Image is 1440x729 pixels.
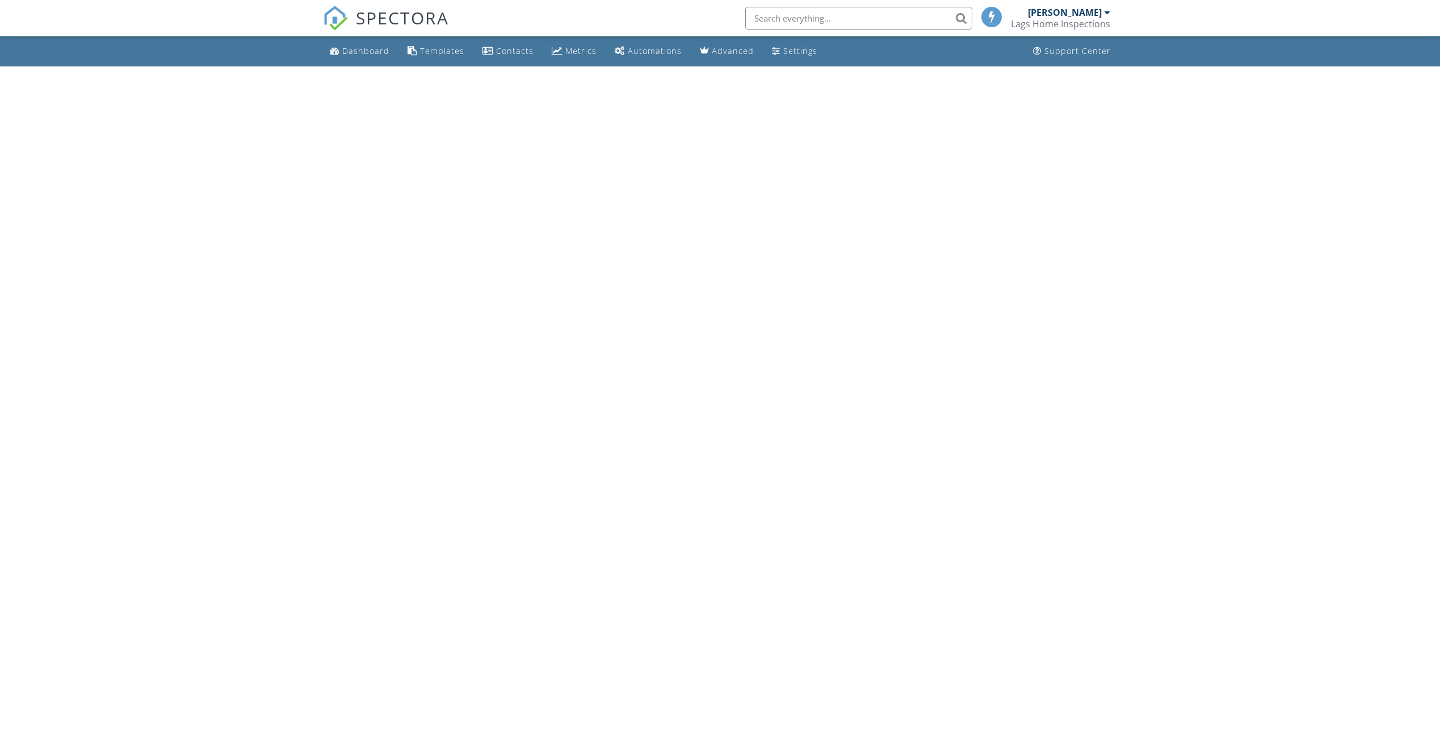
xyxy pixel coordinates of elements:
[745,7,972,30] input: Search everything...
[342,45,389,56] div: Dashboard
[496,45,534,56] div: Contacts
[767,41,822,62] a: Settings
[1044,45,1111,56] div: Support Center
[783,45,817,56] div: Settings
[323,15,449,39] a: SPECTORA
[323,6,348,31] img: The Best Home Inspection Software - Spectora
[695,41,758,62] a: Advanced
[712,45,754,56] div: Advanced
[547,41,601,62] a: Metrics
[1011,18,1110,30] div: Lags Home Inspections
[403,41,469,62] a: Templates
[356,6,449,30] span: SPECTORA
[478,41,538,62] a: Contacts
[565,45,597,56] div: Metrics
[628,45,682,56] div: Automations
[420,45,464,56] div: Templates
[325,41,394,62] a: Dashboard
[1028,7,1102,18] div: [PERSON_NAME]
[1028,41,1115,62] a: Support Center
[610,41,686,62] a: Automations (Basic)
